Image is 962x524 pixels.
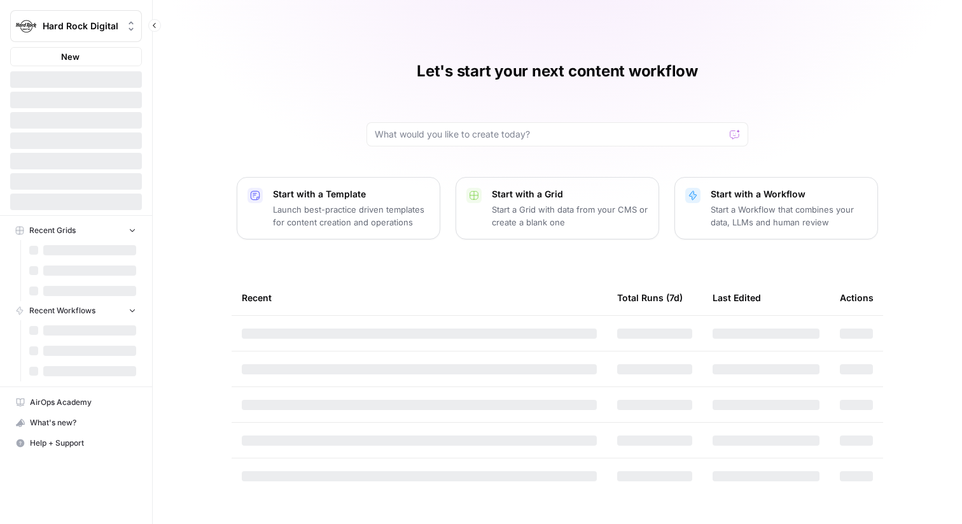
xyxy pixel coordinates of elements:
button: Workspace: Hard Rock Digital [10,10,142,42]
h1: Let's start your next content workflow [417,61,698,81]
span: Recent Workflows [29,305,95,316]
div: Total Runs (7d) [617,280,683,315]
img: Hard Rock Digital Logo [15,15,38,38]
div: Actions [840,280,874,315]
p: Start with a Template [273,188,429,201]
button: Recent Workflows [10,301,142,320]
span: AirOps Academy [30,397,136,408]
button: Start with a GridStart a Grid with data from your CMS or create a blank one [456,177,659,239]
div: Last Edited [713,280,761,315]
div: Recent [242,280,597,315]
p: Start with a Workflow [711,188,867,201]
button: Start with a WorkflowStart a Workflow that combines your data, LLMs and human review [674,177,878,239]
button: New [10,47,142,66]
p: Launch best-practice driven templates for content creation and operations [273,203,429,229]
span: New [61,50,80,63]
p: Start a Grid with data from your CMS or create a blank one [492,203,648,229]
p: Start with a Grid [492,188,648,201]
button: What's new? [10,413,142,433]
button: Start with a TemplateLaunch best-practice driven templates for content creation and operations [237,177,440,239]
button: Recent Grids [10,221,142,240]
button: Help + Support [10,433,142,453]
span: Hard Rock Digital [43,20,120,32]
div: What's new? [11,413,141,432]
input: What would you like to create today? [375,128,725,141]
a: AirOps Academy [10,392,142,413]
p: Start a Workflow that combines your data, LLMs and human review [711,203,867,229]
span: Recent Grids [29,225,76,236]
span: Help + Support [30,437,136,449]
